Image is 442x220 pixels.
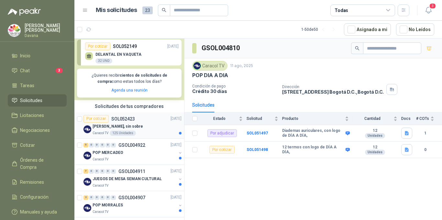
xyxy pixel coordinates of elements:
[93,209,108,214] p: Caracol TV
[396,23,434,36] button: No Leídos
[83,143,88,147] div: 5
[118,143,145,147] p: GSOL004922
[8,64,67,77] a: Chat3
[89,169,94,174] div: 0
[81,73,178,85] p: ¿Quieres recibir como estas todos los días?
[85,42,110,50] div: Por cotizar
[353,116,392,121] span: Cantidad
[247,147,268,152] a: SOL051498
[353,128,397,133] b: 12
[8,79,67,92] a: Tareas
[93,202,123,208] p: POP MORRALES
[429,3,436,9] span: 3
[209,146,235,154] div: Por cotizar
[201,116,238,121] span: Estado
[353,112,401,125] th: Cantidad
[162,8,166,12] span: search
[202,43,241,53] h3: GSOL004810
[20,52,30,59] span: Inicio
[401,112,416,125] th: Docs
[89,143,94,147] div: 0
[83,178,91,186] img: Company Logo
[93,157,108,162] p: Caracol TV
[118,169,145,174] p: GSOL004911
[247,131,268,135] a: SOL051497
[83,125,91,133] img: Company Logo
[171,194,182,201] p: [DATE]
[83,168,183,188] a: 7 0 0 0 0 0 GSOL004911[DATE] Company LogoJUEGOS DE MESA SEMAN CULTURALCaracol TV
[100,143,105,147] div: 0
[192,101,215,109] div: Solicitudes
[111,195,116,200] div: 0
[96,6,137,15] h1: Mis solicitudes
[100,169,105,174] div: 0
[20,142,35,149] span: Cotizar
[192,88,277,94] p: Crédito 30 días
[95,52,141,57] p: DELANTAL EN VAQUETA
[83,115,109,123] div: Por cotizar
[282,112,353,125] th: Producto
[8,8,41,16] img: Logo peakr
[56,68,63,73] span: 3
[20,82,34,89] span: Tareas
[142,6,153,14] span: 23
[100,195,105,200] div: 0
[192,72,228,79] p: POP DIA A DIA
[8,139,67,151] a: Cotizar
[247,116,273,121] span: Solicitud
[355,46,359,51] span: search
[353,145,397,150] b: 12
[365,150,385,155] div: Unidades
[282,128,344,138] b: Diademas auriculares, con logo de DÍA A DÍA,
[83,141,183,162] a: 5 0 0 0 0 0 GSOL004922[DATE] Company LogoPOP MERCADEOCaracol TV
[94,143,99,147] div: 0
[118,195,145,200] p: GSOL004907
[83,194,183,214] a: 2 0 0 0 0 0 GSOL004907[DATE] Company LogoPOP MORRALESCaracol TV
[111,88,148,93] a: Agenda una reunión
[282,89,384,95] p: [STREET_ADDRESS] Bogotá D.C. , Bogotá D.C.
[93,131,108,136] p: Caracol TV
[93,183,108,188] p: Caracol TV
[282,145,344,155] b: 12 termos con logo de DÍA A DÍA,
[282,116,344,121] span: Producto
[20,97,42,104] span: Solicitudes
[207,129,237,137] div: Por adjudicar
[365,133,385,138] div: Unidades
[111,143,116,147] div: 0
[192,61,227,71] div: Caracol TV
[95,58,112,64] div: 32 UND
[282,85,384,89] p: Dirección
[111,169,116,174] div: 0
[20,179,44,186] span: Remisiones
[97,73,167,84] b: cientos de solicitudes de compra
[83,152,91,159] img: Company Logo
[423,5,434,16] button: 3
[201,112,247,125] th: Estado
[105,195,110,200] div: 0
[20,67,30,74] span: Chat
[105,143,110,147] div: 0
[247,112,282,125] th: Solicitud
[171,142,182,148] p: [DATE]
[25,34,67,38] p: Davana
[20,193,49,201] span: Configuración
[171,116,182,122] p: [DATE]
[77,40,182,65] a: Por cotizarSOL052149[DATE] DELANTAL EN VAQUETA32 UND
[94,169,99,174] div: 0
[8,109,67,122] a: Licitaciones
[301,24,339,35] div: 1 - 50 de 50
[8,191,67,203] a: Configuración
[94,195,99,200] div: 0
[416,130,434,136] b: 1
[25,23,67,32] p: [PERSON_NAME] [PERSON_NAME]
[20,112,44,119] span: Licitaciones
[93,123,143,130] p: [PERSON_NAME], sin sobre
[8,50,67,62] a: Inicio
[8,206,67,218] a: Manuales y ayuda
[20,208,57,215] span: Manuales y ayuda
[344,23,391,36] button: Asignado a mi
[416,116,429,121] span: # COTs
[230,63,253,69] p: 11 ago, 2025
[113,43,137,50] p: SOL052149
[93,176,162,182] p: JUEGOS DE MESA SEMAN CULTURAL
